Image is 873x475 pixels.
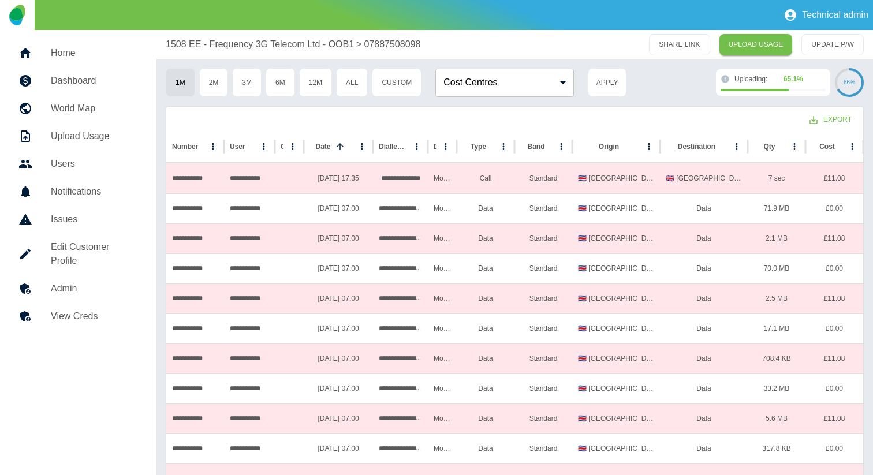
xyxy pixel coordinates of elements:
button: SHARE LINK [649,34,710,55]
div: 🇨🇷 Costa Rica [572,223,660,253]
div: Call [457,163,514,193]
div: Standard [514,343,572,373]
div: 🇨🇷 Costa Rica [572,433,660,463]
button: Date column menu [354,139,370,155]
div: Cost Center [281,143,283,151]
button: Export [800,109,861,130]
div: 19/07/2025 07:00 [304,373,373,403]
div: 33.2 MB [748,373,805,403]
div: 5.6 MB [748,403,805,433]
div: Destination [678,143,715,151]
p: > [356,38,361,51]
h5: Admin [51,282,138,296]
div: 317.8 KB [748,433,805,463]
a: Home [9,39,147,67]
div: 7 sec [748,163,805,193]
div: 18/07/2025 07:00 [304,313,373,343]
div: £0.00 [805,313,863,343]
a: 1508 EE - Frequency 3G Telecom Ltd - OOB1 [166,38,354,51]
div: 15/07/2025 17:35 [304,163,373,193]
div: User [230,143,245,151]
div: £0.00 [805,433,863,463]
h5: World Map [51,102,138,115]
div: Origin [599,143,619,151]
div: Mobile Data Costa Rica [428,313,457,343]
h5: Home [51,46,138,60]
div: Cost [819,143,835,151]
div: Mobile Data Costa Rica [428,253,457,283]
div: 🇨🇷 Costa Rica [572,253,660,283]
button: 12M [299,68,332,97]
div: Data [457,253,514,283]
div: 17/07/2025 07:00 [304,283,373,313]
a: World Map [9,95,147,122]
div: 18/07/2025 07:00 [304,343,373,373]
div: Mobile Data Costa Rica [428,223,457,253]
div: Data [457,283,514,313]
div: Number [172,143,198,151]
div: Standard [514,193,572,223]
button: Custom [372,68,421,97]
div: Data [660,253,748,283]
div: Data [457,223,514,253]
button: 3M [232,68,262,97]
div: 17/07/2025 07:00 [304,253,373,283]
button: User column menu [256,139,272,155]
div: 70.0 MB [748,253,805,283]
div: Standard [514,433,572,463]
a: Edit Customer Profile [9,233,147,275]
div: Mobile Data Costa Rica [428,403,457,433]
div: 17.1 MB [748,313,805,343]
h5: Upload Usage [51,129,138,143]
a: 07887508098 [364,38,420,51]
div: Data [660,373,748,403]
div: Data [457,313,514,343]
div: 20/07/2025 07:00 [304,433,373,463]
div: Date [315,143,330,151]
div: Mobile Data Costa Rica [428,283,457,313]
div: £11.08 [805,283,863,313]
div: Dialled Number [379,143,408,151]
div: 65.1 % [784,74,803,84]
div: Mobile Data Costa Rica [428,343,457,373]
button: UPDATE P/W [801,34,864,55]
div: 71.9 MB [748,193,805,223]
button: 6M [266,68,295,97]
button: Apply [588,68,626,97]
div: Data [660,223,748,253]
div: 🇨🇷 Costa Rica [572,283,660,313]
div: £0.00 [805,253,863,283]
div: Standard [514,223,572,253]
a: Dashboard [9,67,147,95]
h5: Issues [51,212,138,226]
div: 🇬🇧 United Kingdom [660,163,748,193]
div: 🇨🇷 Costa Rica [572,373,660,403]
div: 🇨🇷 Costa Rica [572,403,660,433]
button: Band column menu [553,139,569,155]
div: £0.00 [805,373,863,403]
button: Description column menu [438,139,454,155]
svg: The information in the dashboard may be incomplete until finished. [721,74,730,84]
button: Sort [332,139,348,155]
div: Data [660,343,748,373]
button: Number column menu [205,139,221,155]
div: 🇨🇷 Costa Rica [572,163,660,193]
button: Technical admin [779,3,873,27]
div: Standard [514,373,572,403]
h5: Edit Customer Profile [51,240,138,268]
div: 🇨🇷 Costa Rica [572,343,660,373]
div: 2.1 MB [748,223,805,253]
div: 16/07/2025 07:00 [304,193,373,223]
h5: Dashboard [51,74,138,88]
div: Data [660,433,748,463]
div: 16/07/2025 07:00 [304,223,373,253]
button: Cost column menu [844,139,860,155]
button: Type column menu [495,139,512,155]
div: Data [457,343,514,373]
div: £11.08 [805,403,863,433]
div: Mobile Call Costa Rica [428,163,457,193]
div: Data [660,283,748,313]
div: Mobile Data Costa Rica [428,193,457,223]
a: Users [9,150,147,178]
